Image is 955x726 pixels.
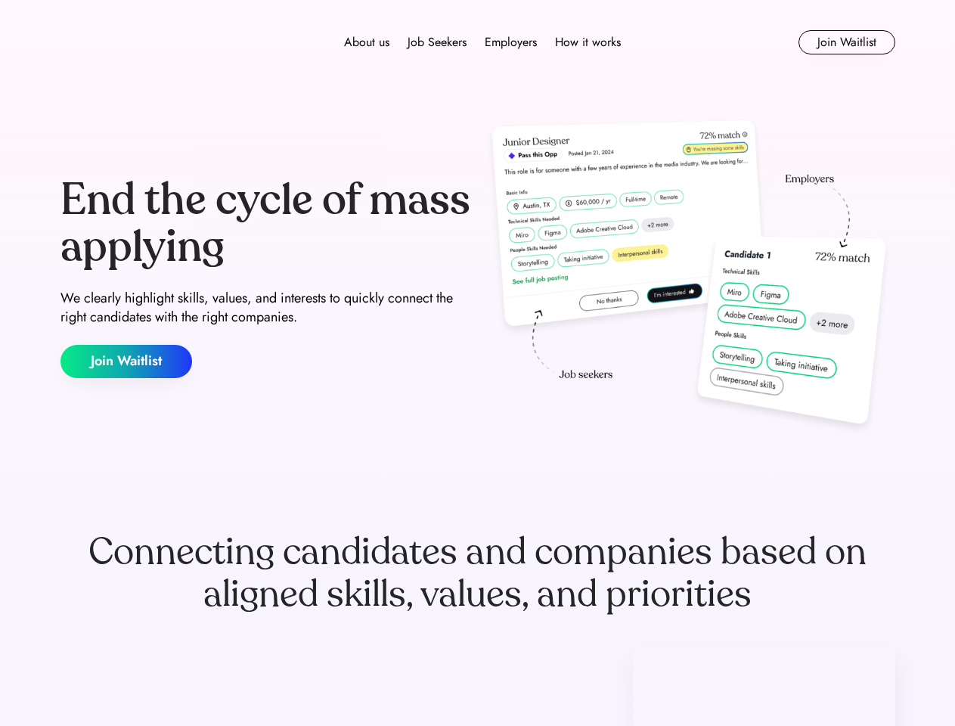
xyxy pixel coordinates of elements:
[60,30,166,54] img: Forward logo
[798,30,895,54] button: Join Waitlist
[484,115,895,440] img: hero-image.png
[60,531,895,616] div: Connecting candidates and companies based on aligned skills, values, and priorities
[344,33,389,51] div: About us
[555,33,621,51] div: How it works
[60,345,192,378] button: Join Waitlist
[485,33,537,51] div: Employers
[60,289,472,327] div: We clearly highlight skills, values, and interests to quickly connect the right candidates with t...
[60,177,472,270] div: End the cycle of mass applying
[408,33,467,51] div: Job Seekers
